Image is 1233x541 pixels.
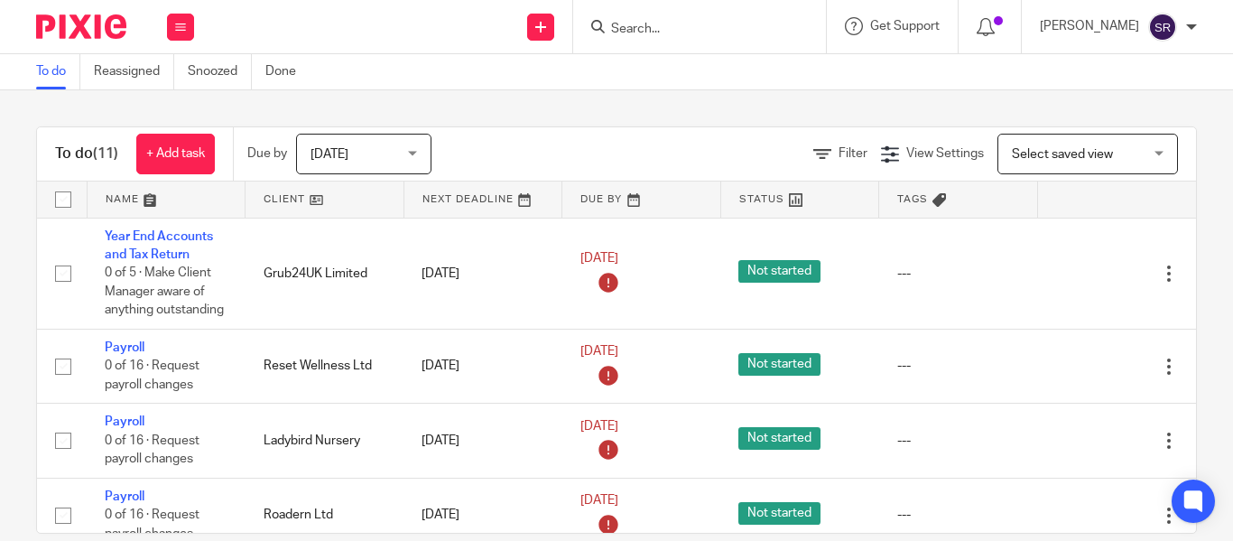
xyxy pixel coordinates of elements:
p: [PERSON_NAME] [1040,17,1139,35]
a: + Add task [136,134,215,174]
span: Select saved view [1012,148,1113,161]
span: [DATE] [580,494,618,507]
span: [DATE] [580,346,618,359]
div: --- [897,357,1020,375]
td: Reset Wellness Ltd [246,329,404,403]
td: Grub24UK Limited [246,218,404,329]
span: 0 of 16 · Request payroll changes [105,359,199,391]
p: Due by [247,145,287,163]
td: [DATE] [403,329,562,403]
span: Not started [738,353,820,376]
a: Reassigned [94,54,174,89]
a: Payroll [105,415,144,428]
span: (11) [93,146,118,161]
img: svg%3E [1148,13,1177,42]
a: Done [265,54,310,89]
a: To do [36,54,80,89]
span: Tags [897,194,928,204]
span: Not started [738,502,820,525]
h1: To do [55,145,118,163]
span: [DATE] [580,253,618,266]
a: Payroll [105,341,144,354]
span: Filter [839,147,867,160]
span: Get Support [870,20,940,33]
span: [DATE] [311,148,348,161]
span: 0 of 5 · Make Client Manager aware of anything outstanding [105,266,224,316]
a: Year End Accounts and Tax Return [105,230,213,261]
input: Search [609,22,772,38]
span: View Settings [906,147,984,160]
td: [DATE] [403,404,562,478]
div: --- [897,432,1020,450]
td: [DATE] [403,218,562,329]
div: --- [897,265,1020,283]
span: Not started [738,260,820,283]
td: Ladybird Nursery [246,404,404,478]
img: Pixie [36,14,126,39]
span: Not started [738,427,820,450]
a: Snoozed [188,54,252,89]
a: Payroll [105,490,144,503]
span: 0 of 16 · Request payroll changes [105,434,199,466]
span: 0 of 16 · Request payroll changes [105,508,199,540]
div: --- [897,506,1020,524]
span: [DATE] [580,420,618,433]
